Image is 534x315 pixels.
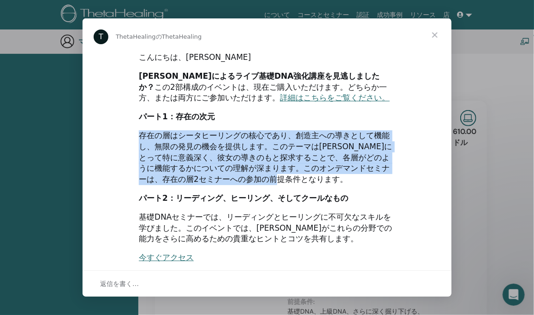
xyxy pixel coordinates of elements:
[139,253,194,262] a: 今すぐアクセス
[99,32,103,41] font: T
[94,29,108,44] div: シータヒーリングのプロフィール画像
[139,212,392,244] font: 基礎DNAセミナーでは、リーディングとヒーリングに不可欠なスキルを学びました。このイベントでは、[PERSON_NAME]がこれらの分野での能力をさらに高めるための貴重なヒントとコツを共有します。
[139,52,251,62] font: こんにちは、[PERSON_NAME]
[162,33,202,40] font: ThetaHealing
[83,270,451,297] div: 会話を開いて返信する
[139,193,348,203] font: パート2：リーディング、ヒーリング、そしてクールなもの
[280,93,390,102] a: 詳細はこちらをご覧ください。
[139,131,392,184] font: 存在の層はシータヒーリングの核心であり、創造主への導きとして機能し、無限の発見の機会を提供します。このテーマは[PERSON_NAME]にとって特に意義深く、彼女の導きのもと探求することで、各層...
[116,33,162,40] font: ThetaHealingの
[139,82,387,103] font: この2部構成のイベントは、現在ご購入いただけます。どちらか一方、または両方にご参加いただけます。
[139,112,215,121] font: パート1：存在の次元
[139,71,380,92] font: [PERSON_NAME]によるライブ基礎DNA強化講座を見逃しましたか？
[100,280,139,287] font: 返信を書く…
[418,18,451,52] span: 近い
